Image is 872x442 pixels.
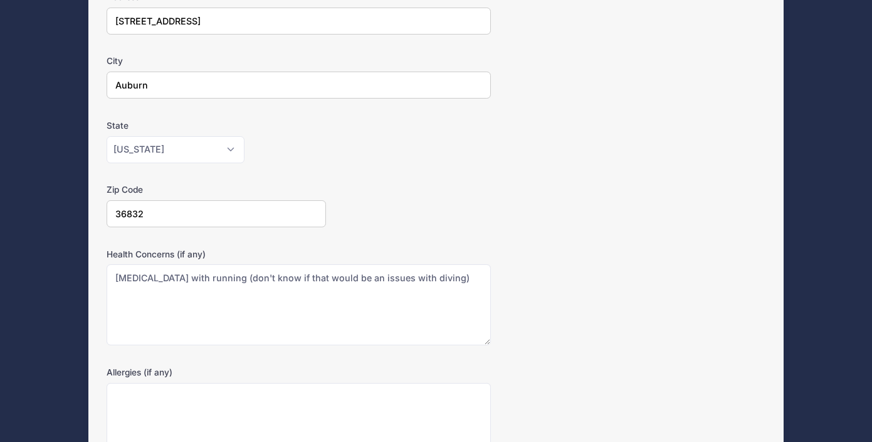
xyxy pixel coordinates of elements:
[107,119,326,132] label: State
[107,200,326,227] input: xxxxx
[107,55,326,67] label: City
[107,366,326,379] label: Allergies (if any)
[107,248,326,261] label: Health Concerns (if any)
[107,183,326,196] label: Zip Code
